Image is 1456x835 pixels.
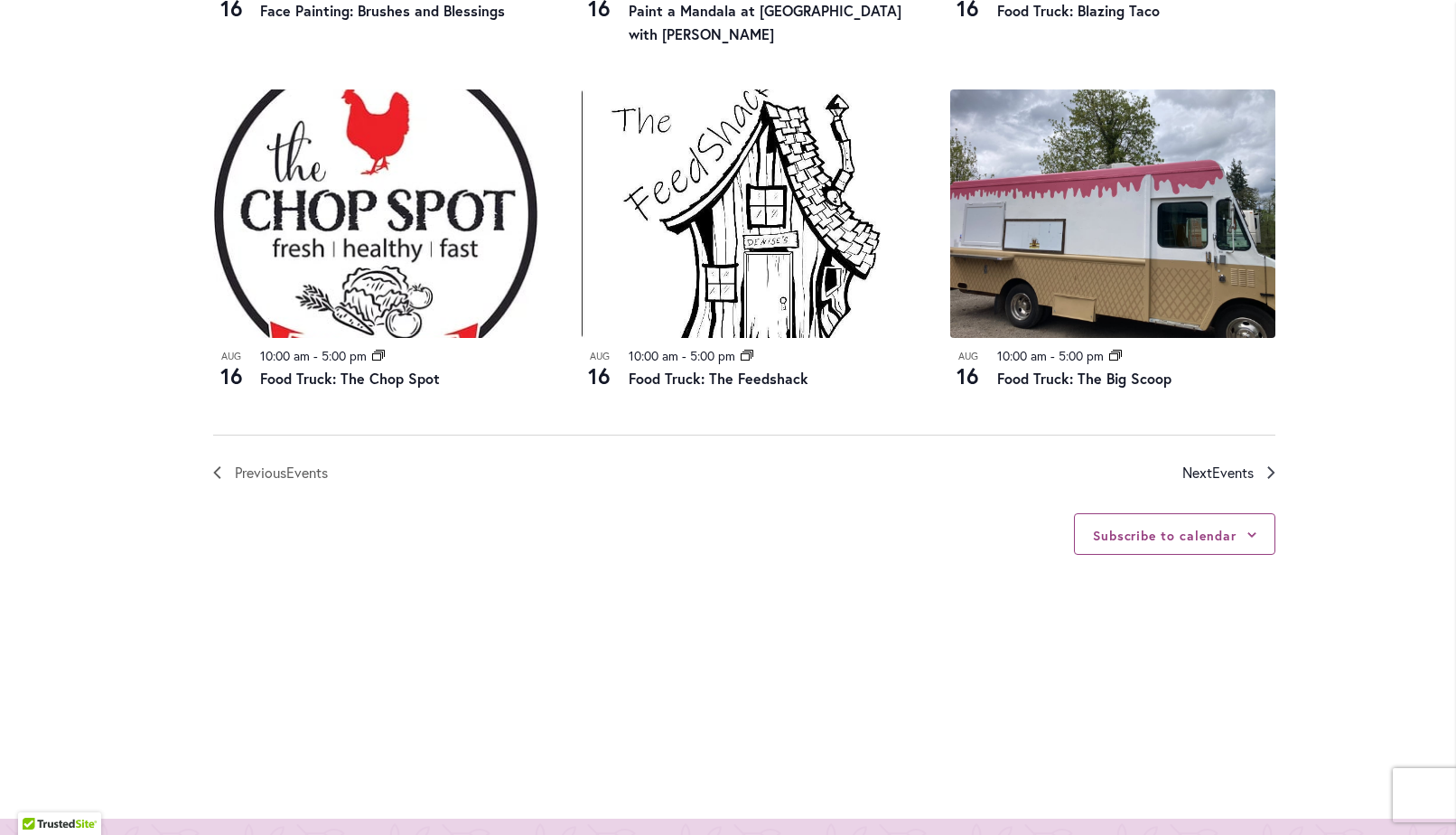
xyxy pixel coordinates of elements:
[260,1,505,20] a: Face Painting: Brushes and Blessings
[1182,461,1275,484] a: Next Events
[213,361,249,391] span: 16
[213,349,249,364] span: Aug
[582,349,618,364] span: Aug
[629,347,678,364] time: 10:00 am
[997,347,1047,364] time: 10:00 am
[260,369,440,388] a: Food Truck: The Chop Spot
[213,89,538,338] img: THE CHOP SPOT PDX – Food Truck
[997,369,1171,388] a: Food Truck: The Big Scoop
[950,89,1275,338] img: Food Truck: The Big Scoop
[1050,347,1055,364] span: -
[322,347,367,364] time: 5:00 pm
[260,347,310,364] time: 10:00 am
[690,347,735,364] time: 5:00 pm
[1182,461,1254,484] span: Next
[997,1,1160,20] a: Food Truck: Blazing Taco
[286,463,328,482] span: Events
[629,1,901,43] a: Paint a Mandala at [GEOGRAPHIC_DATA] with [PERSON_NAME]
[313,347,318,364] span: -
[14,771,64,821] iframe: Launch Accessibility Center
[582,361,618,391] span: 16
[950,349,986,364] span: Aug
[629,369,808,388] a: Food Truck: The Feedshack
[213,461,328,484] a: Previous Events
[950,361,986,391] span: 16
[1212,463,1254,482] span: Events
[1093,527,1237,544] button: Subscribe to calendar
[1059,347,1104,364] time: 5:00 pm
[582,89,907,338] img: The Feedshack
[682,347,686,364] span: -
[235,461,328,484] span: Previous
